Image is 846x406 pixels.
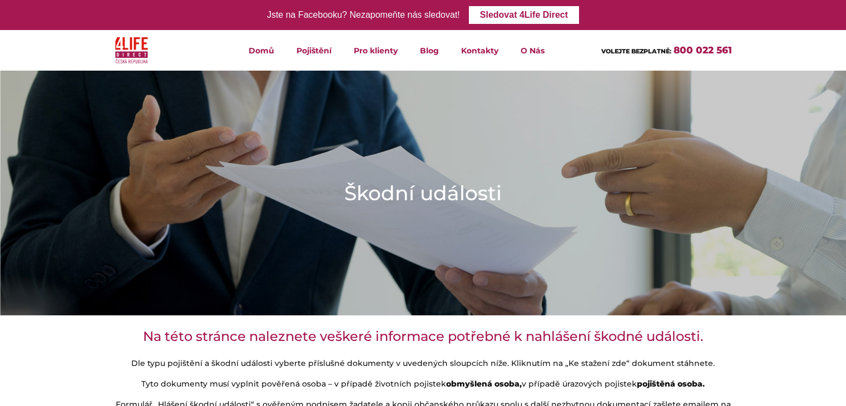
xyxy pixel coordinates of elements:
[469,6,579,24] a: Sledovat 4Life Direct
[446,379,522,389] strong: obmyšlená osoba,
[601,47,671,55] span: VOLEJTE BEZPLATNĚ:
[450,30,509,71] a: Kontakty
[267,7,460,23] div: Jste na Facebooku? Nezapomeňte nás sledovat!
[115,34,149,66] img: 4Life Direct Česká republika logo
[344,179,502,207] h1: Škodní události
[115,378,732,390] p: Tyto dokumenty musí vyplnit pověřená osoba – v případě životních pojistek v případě úrazových poj...
[674,44,732,56] a: 800 022 561
[115,358,732,369] p: Dle typu pojištění a škodní události vyberte příslušné dokumenty v uvedených sloupcích níže. Klik...
[637,379,705,389] strong: pojištěná osoba.
[238,30,285,71] a: Domů
[115,329,732,344] h3: Na této stránce naleznete veškeré informace potřebné k nahlášení škodné události.
[409,30,450,71] a: Blog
